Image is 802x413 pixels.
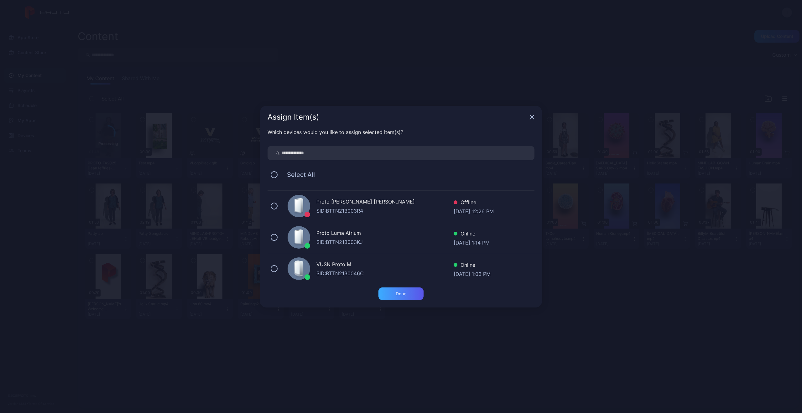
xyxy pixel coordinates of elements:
[268,113,527,121] div: Assign Item(s)
[316,238,454,246] div: SID: BTTN213003KJ
[316,261,454,270] div: VUSN Proto M
[268,128,534,136] div: Which devices would you like to assign selected item(s)?
[316,198,454,207] div: Proto [PERSON_NAME] [PERSON_NAME]
[316,207,454,214] div: SID: BTTN213003R4
[454,270,491,276] div: [DATE] 1:03 PM
[454,230,490,239] div: Online
[316,229,454,238] div: Proto Luma Atrium
[316,270,454,277] div: SID: BTTN2130046C
[454,261,491,270] div: Online
[454,208,494,214] div: [DATE] 12:26 PM
[396,291,406,296] div: Done
[281,171,315,178] span: Select All
[454,239,490,245] div: [DATE] 1:14 PM
[378,287,424,300] button: Done
[454,199,494,208] div: Offline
